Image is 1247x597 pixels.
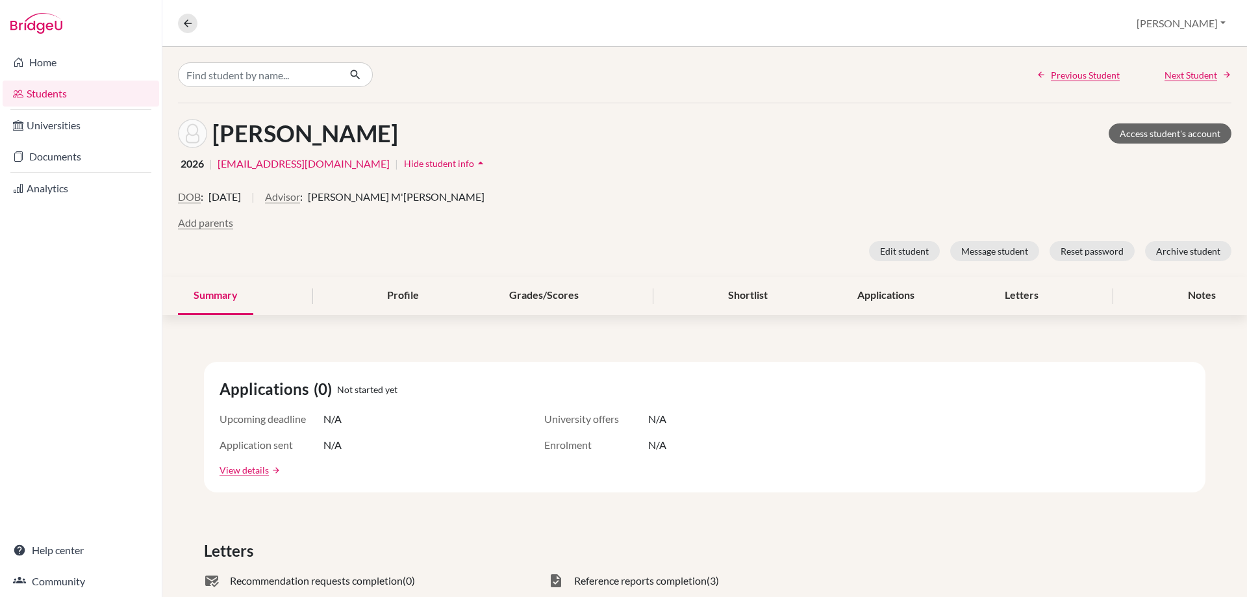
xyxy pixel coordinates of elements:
[989,277,1054,315] div: Letters
[230,573,403,589] span: Recommendation requests completion
[212,120,398,147] h1: [PERSON_NAME]
[869,241,940,261] button: Edit student
[178,215,233,231] button: Add parents
[269,466,281,475] a: arrow_forward
[10,13,62,34] img: Bridge-U
[178,119,207,148] img: Jack Turner's avatar
[372,277,435,315] div: Profile
[3,49,159,75] a: Home
[548,573,564,589] span: task
[178,277,253,315] div: Summary
[209,156,212,171] span: |
[648,411,666,427] span: N/A
[3,537,159,563] a: Help center
[1172,277,1231,315] div: Notes
[201,189,203,205] span: :
[308,189,485,205] span: [PERSON_NAME] M'[PERSON_NAME]
[403,153,488,173] button: Hide student infoarrow_drop_up
[220,437,323,453] span: Application sent
[1051,68,1120,82] span: Previous Student
[265,189,300,205] button: Advisor
[3,568,159,594] a: Community
[707,573,719,589] span: (3)
[3,175,159,201] a: Analytics
[3,81,159,107] a: Students
[1109,123,1231,144] a: Access student's account
[251,189,255,215] span: |
[403,573,415,589] span: (0)
[712,277,783,315] div: Shortlist
[1165,68,1217,82] span: Next Student
[1131,11,1231,36] button: [PERSON_NAME]
[395,156,398,171] span: |
[314,377,337,401] span: (0)
[574,573,707,589] span: Reference reports completion
[204,539,258,563] span: Letters
[544,437,648,453] span: Enrolment
[204,573,220,589] span: mark_email_read
[218,156,390,171] a: [EMAIL_ADDRESS][DOMAIN_NAME]
[544,411,648,427] span: University offers
[1037,68,1120,82] a: Previous Student
[323,437,342,453] span: N/A
[220,463,269,477] a: View details
[842,277,930,315] div: Applications
[220,411,323,427] span: Upcoming deadline
[300,189,303,205] span: :
[404,158,474,169] span: Hide student info
[1165,68,1231,82] a: Next Student
[3,112,159,138] a: Universities
[178,189,201,205] button: DOB
[208,189,241,205] span: [DATE]
[648,437,666,453] span: N/A
[1050,241,1135,261] button: Reset password
[337,383,397,396] span: Not started yet
[950,241,1039,261] button: Message student
[3,144,159,170] a: Documents
[494,277,594,315] div: Grades/Scores
[181,156,204,171] span: 2026
[474,157,487,170] i: arrow_drop_up
[220,377,314,401] span: Applications
[178,62,339,87] input: Find student by name...
[1145,241,1231,261] button: Archive student
[323,411,342,427] span: N/A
